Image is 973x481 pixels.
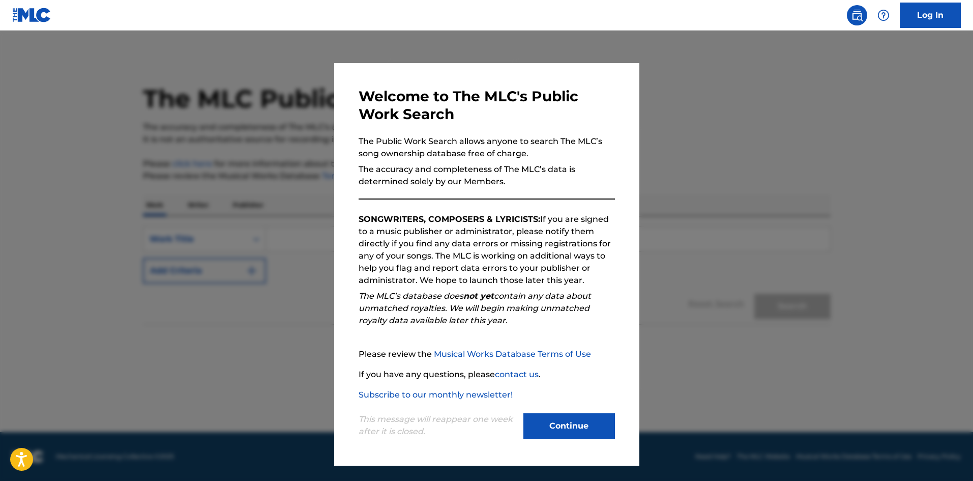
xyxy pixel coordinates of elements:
h3: Welcome to The MLC's Public Work Search [359,88,615,123]
div: Help [873,5,894,25]
a: contact us [495,370,539,379]
p: The accuracy and completeness of The MLC’s data is determined solely by our Members. [359,163,615,188]
p: If you have any questions, please . [359,369,615,381]
p: If you are signed to a music publisher or administrator, please notify them directly if you find ... [359,213,615,287]
button: Continue [523,413,615,439]
img: MLC Logo [12,8,51,22]
strong: SONGWRITERS, COMPOSERS & LYRICISTS: [359,214,540,224]
strong: not yet [463,291,494,301]
p: Please review the [359,348,615,360]
a: Subscribe to our monthly newsletter! [359,390,513,400]
p: The Public Work Search allows anyone to search The MLC’s song ownership database free of charge. [359,135,615,160]
p: This message will reappear one week after it is closed. [359,413,517,438]
img: search [851,9,863,21]
a: Musical Works Database Terms of Use [434,349,591,359]
img: help [877,9,890,21]
em: The MLC’s database does contain any data about unmatched royalties. We will begin making unmatche... [359,291,591,325]
iframe: Chat Widget [922,432,973,481]
a: Log In [900,3,961,28]
a: Public Search [847,5,867,25]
